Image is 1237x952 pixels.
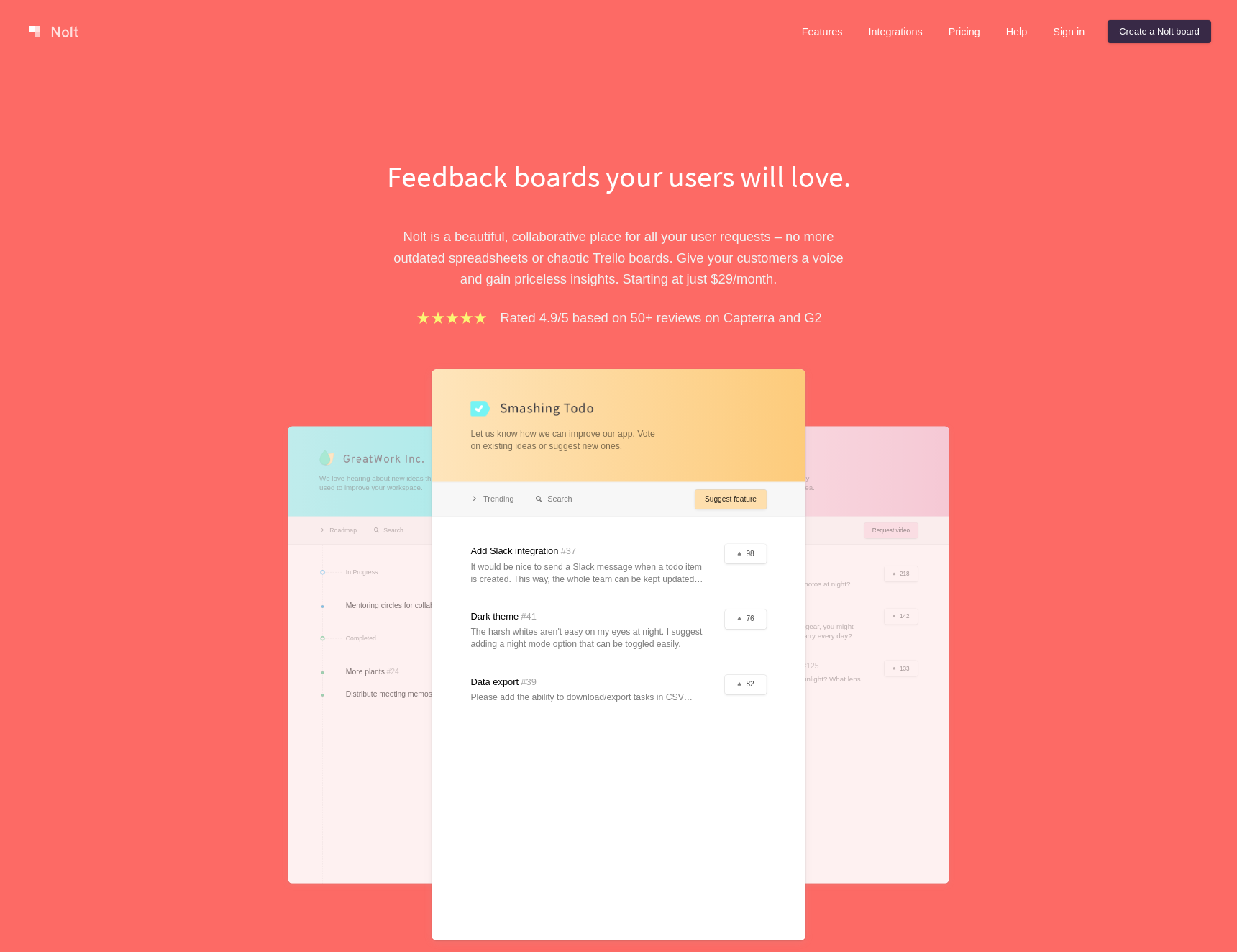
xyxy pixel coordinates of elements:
[1041,20,1096,43] a: Sign in
[995,20,1039,43] a: Help
[415,309,488,326] img: stars.b067e34983.png
[857,20,934,43] a: Integrations
[1108,20,1211,43] a: Create a Nolt board
[501,307,822,328] p: Rated 4.9/5 based on 50+ reviews on Capterra and G2
[370,155,867,197] h1: Feedback boards your users will love.
[937,20,992,43] a: Pricing
[790,20,854,43] a: Features
[370,226,867,289] p: Nolt is a beautiful, collaborative place for all your user requests – no more outdated spreadshee...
